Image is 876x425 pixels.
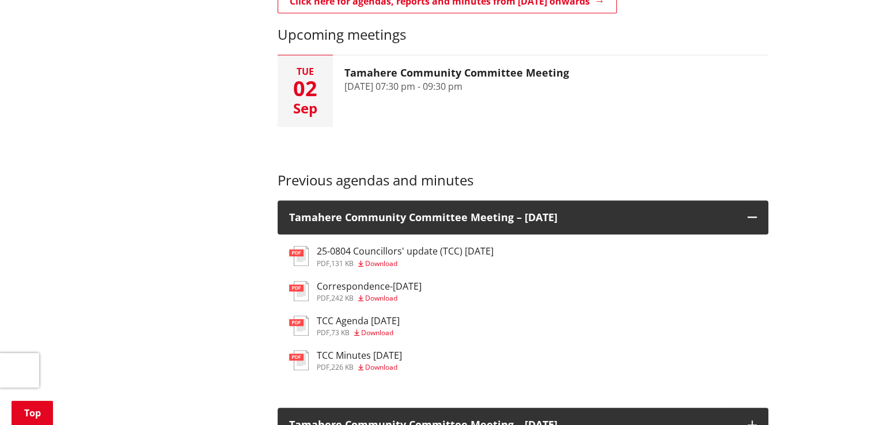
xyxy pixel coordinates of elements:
[278,55,768,127] button: Tue 02 Sep Tamahere Community Committee Meeting [DATE] 07:30 pm - 09:30 pm
[289,350,402,371] a: TCC Minutes [DATE] pdf,226 KB Download
[317,259,329,268] span: pdf
[278,26,768,43] h3: Upcoming meetings
[317,295,422,302] div: ,
[365,293,397,303] span: Download
[365,259,397,268] span: Download
[289,246,309,266] img: document-pdf.svg
[12,401,53,425] a: Top
[317,364,402,371] div: ,
[344,80,462,93] time: [DATE] 07:30 pm - 09:30 pm
[317,260,494,267] div: ,
[361,328,393,337] span: Download
[278,101,333,115] div: Sep
[289,212,736,223] h3: Tamahere Community Committee Meeting – [DATE]
[331,328,350,337] span: 73 KB
[289,281,309,301] img: document-pdf.svg
[289,316,309,336] img: document-pdf.svg
[289,316,400,336] a: TCC Agenda [DATE] pdf,73 KB Download
[317,328,329,337] span: pdf
[317,316,400,327] h3: TCC Agenda [DATE]
[317,350,402,361] h3: TCC Minutes [DATE]
[278,78,333,99] div: 02
[289,350,309,370] img: document-pdf.svg
[289,246,494,267] a: 25-0804 Councillors' update (TCC) [DATE] pdf,131 KB Download
[278,67,333,76] div: Tue
[331,362,354,372] span: 226 KB
[317,281,422,292] h3: Correspondence-[DATE]
[365,362,397,372] span: Download
[278,172,768,189] h3: Previous agendas and minutes
[317,329,400,336] div: ,
[289,281,422,302] a: Correspondence-[DATE] pdf,242 KB Download
[317,246,494,257] h3: 25-0804 Councillors' update (TCC) [DATE]
[331,293,354,303] span: 242 KB
[317,293,329,303] span: pdf
[331,259,354,268] span: 131 KB
[344,67,569,79] h3: Tamahere Community Committee Meeting
[823,377,864,418] iframe: Messenger Launcher
[317,362,329,372] span: pdf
